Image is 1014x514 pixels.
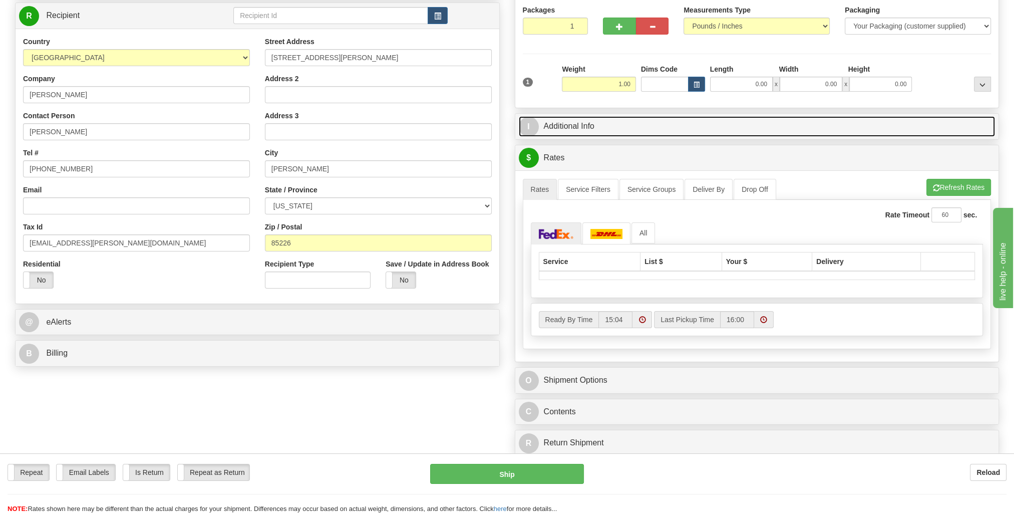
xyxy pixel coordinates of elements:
a: IAdditional Info [519,116,995,137]
th: Service [539,252,640,271]
a: R Recipient [19,6,210,26]
a: Drop Off [734,179,776,200]
input: Recipient Id [233,7,428,24]
label: Dims Code [641,64,678,74]
label: Last Pickup Time [654,311,720,328]
label: Tel # [23,148,39,158]
a: here [494,505,507,512]
a: $Rates [519,148,995,168]
iframe: chat widget [991,206,1013,308]
a: Service Groups [619,179,684,200]
a: @ eAlerts [19,312,496,333]
a: Deliver By [685,179,733,200]
label: Tax Id [23,222,43,232]
span: 1 [523,78,533,87]
label: Contact Person [23,111,75,121]
label: Width [779,64,799,74]
label: Length [710,64,734,74]
span: B [19,344,39,364]
span: I [519,117,539,137]
label: Address 2 [265,74,299,84]
span: O [519,371,539,391]
button: Reload [970,464,1006,481]
button: Ship [430,464,584,484]
label: Rate Timeout [885,210,929,220]
label: Recipient Type [265,259,314,269]
label: Country [23,37,50,47]
label: Repeat [8,464,49,480]
label: Measurements Type [684,5,751,15]
label: No [24,272,53,288]
img: DHL [590,229,622,239]
a: All [631,222,655,243]
a: OShipment Options [519,370,995,391]
div: ... [974,77,991,92]
label: sec. [963,210,977,220]
span: x [842,77,849,92]
label: Address 3 [265,111,299,121]
span: NOTE: [8,505,28,512]
span: x [773,77,780,92]
label: Ready By Time [539,311,599,328]
a: Rates [523,179,557,200]
span: R [19,6,39,26]
th: List $ [640,252,722,271]
th: Your $ [722,252,812,271]
span: Recipient [46,11,80,20]
label: Packaging [845,5,880,15]
label: Residential [23,259,61,269]
a: Service Filters [558,179,618,200]
label: Company [23,74,55,84]
span: @ [19,312,39,332]
label: City [265,148,278,158]
span: Billing [46,349,68,357]
th: Delivery [812,252,921,271]
label: Zip / Postal [265,222,302,232]
label: Save / Update in Address Book [386,259,489,269]
input: Enter a location [265,49,492,66]
label: Packages [523,5,555,15]
label: Repeat as Return [178,464,249,480]
a: RReturn Shipment [519,433,995,453]
span: $ [519,148,539,168]
span: C [519,402,539,422]
label: Email Labels [57,464,115,480]
label: State / Province [265,185,317,195]
span: R [519,433,539,453]
label: Email [23,185,42,195]
div: live help - online [8,6,93,18]
a: CContents [519,402,995,422]
span: eAlerts [46,318,71,326]
button: Refresh Rates [926,179,991,196]
label: Is Return [123,464,170,480]
img: FedEx Express® [539,229,574,239]
label: Height [848,64,870,74]
a: B Billing [19,343,496,364]
label: No [386,272,416,288]
b: Reload [976,468,1000,476]
label: Weight [562,64,585,74]
label: Street Address [265,37,314,47]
